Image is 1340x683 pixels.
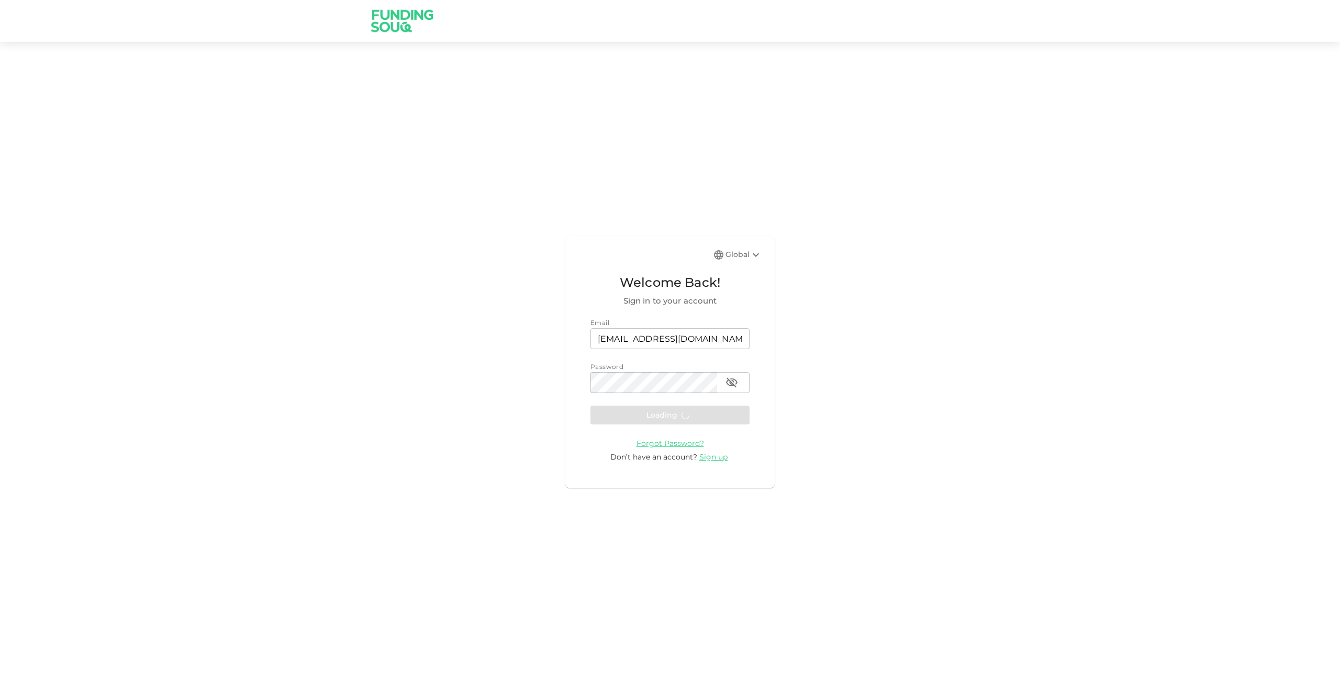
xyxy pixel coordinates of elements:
[610,452,697,462] span: Don’t have an account?
[590,363,623,371] span: Password
[725,249,762,261] div: Global
[699,452,728,462] span: Sign up
[590,295,750,307] span: Sign in to your account
[590,319,609,327] span: Email
[590,328,750,349] input: email
[590,372,717,393] input: password
[636,438,704,448] a: Forgot Password?
[636,439,704,448] span: Forgot Password?
[590,273,750,293] span: Welcome Back!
